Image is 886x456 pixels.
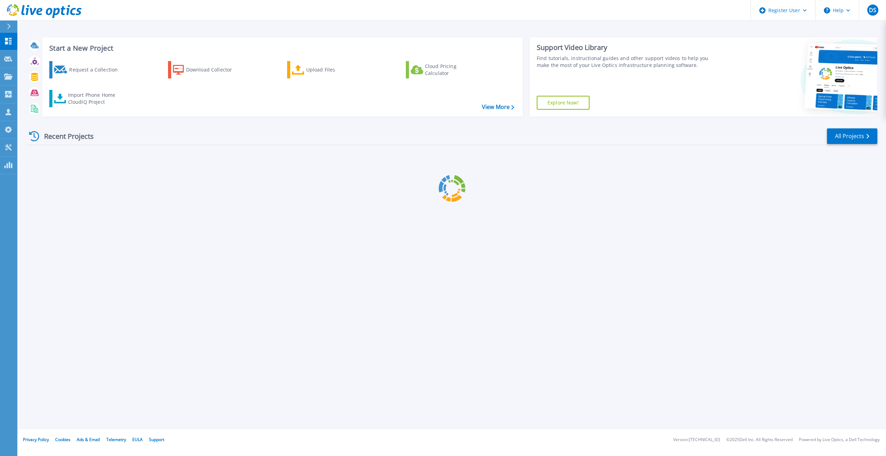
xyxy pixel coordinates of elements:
[49,44,514,52] h3: Start a New Project
[537,43,716,52] div: Support Video Library
[869,7,876,13] span: DS
[425,63,480,77] div: Cloud Pricing Calculator
[406,61,483,78] a: Cloud Pricing Calculator
[537,55,716,69] div: Find tutorials, instructional guides and other support videos to help you make the most of your L...
[287,61,365,78] a: Upload Files
[132,437,143,442] a: EULA
[149,437,164,442] a: Support
[55,437,70,442] a: Cookies
[69,63,125,77] div: Request a Collection
[726,438,793,442] li: © 2025 Dell Inc. All Rights Reserved
[537,96,590,110] a: Explore Now!
[186,63,242,77] div: Download Collector
[77,437,100,442] a: Ads & Email
[49,61,127,78] a: Request a Collection
[68,92,122,105] div: Import Phone Home CloudIQ Project
[827,128,877,144] a: All Projects
[106,437,126,442] a: Telemetry
[673,438,720,442] li: Version: [TECHNICAL_ID]
[23,437,49,442] a: Privacy Policy
[306,63,362,77] div: Upload Files
[799,438,880,442] li: Powered by Live Optics, a Dell Technology
[27,128,103,145] div: Recent Projects
[482,104,514,110] a: View More
[168,61,245,78] a: Download Collector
